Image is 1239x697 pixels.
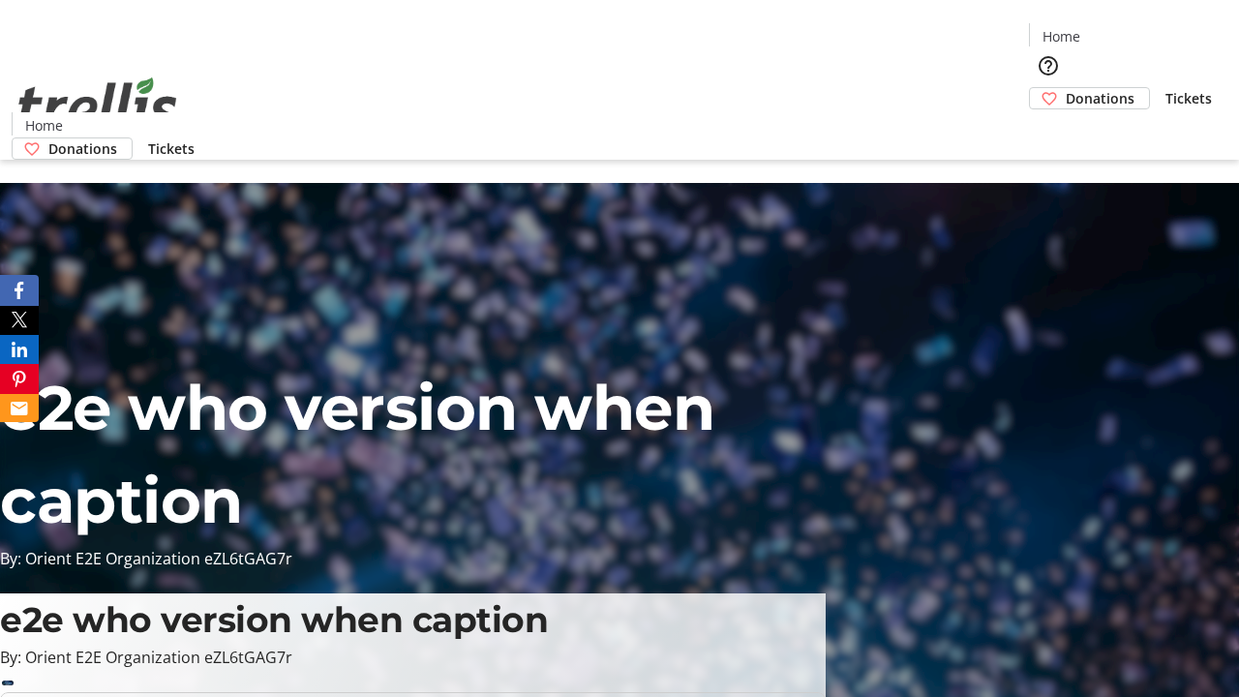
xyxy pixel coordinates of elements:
[12,56,184,153] img: Orient E2E Organization eZL6tGAG7r's Logo
[1029,87,1150,109] a: Donations
[1165,88,1212,108] span: Tickets
[12,137,133,160] a: Donations
[13,115,75,136] a: Home
[1029,46,1068,85] button: Help
[48,138,117,159] span: Donations
[1150,88,1227,108] a: Tickets
[1066,88,1134,108] span: Donations
[1043,26,1080,46] span: Home
[1029,109,1068,148] button: Cart
[133,138,210,159] a: Tickets
[25,115,63,136] span: Home
[148,138,195,159] span: Tickets
[1030,26,1092,46] a: Home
